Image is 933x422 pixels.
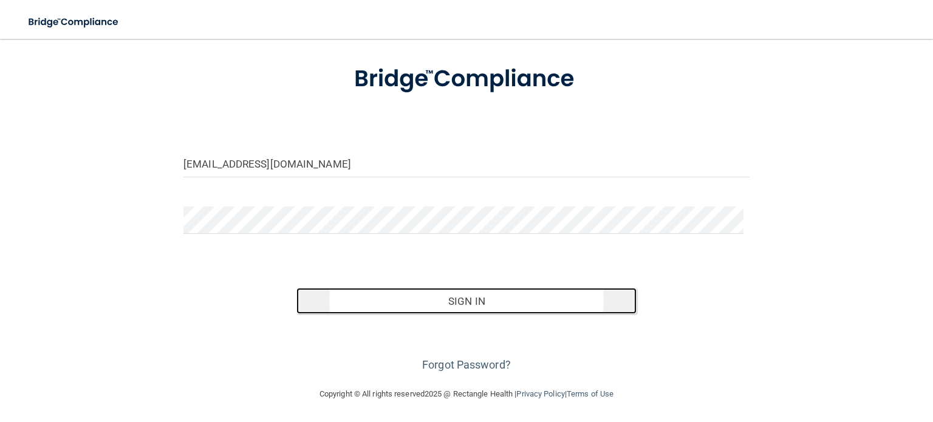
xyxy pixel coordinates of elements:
img: bridge_compliance_login_screen.278c3ca4.svg [330,49,604,110]
a: Terms of Use [567,389,613,398]
img: bridge_compliance_login_screen.278c3ca4.svg [18,10,130,35]
a: Privacy Policy [516,389,564,398]
input: Email [183,150,750,177]
a: Forgot Password? [422,358,511,371]
div: Copyright © All rights reserved 2025 @ Rectangle Health | | [245,375,688,413]
button: Sign In [296,288,636,315]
